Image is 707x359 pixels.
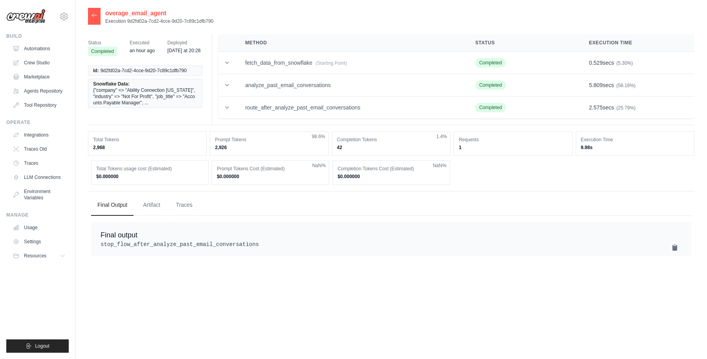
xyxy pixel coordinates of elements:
[215,137,323,143] dt: Prompt Tokens
[9,56,69,69] a: Crew Studio
[579,52,694,74] td: secs
[130,48,155,53] time: September 23, 2025 at 16:18 IST
[475,103,506,112] span: Completed
[93,144,201,151] dd: 2,968
[337,173,445,180] dd: $0.000000
[88,39,117,47] span: Status
[616,83,636,88] span: (58.18%)
[433,162,447,169] span: NaN%
[6,33,69,39] div: Build
[579,34,694,52] th: Execution Time
[236,34,466,52] th: Method
[101,231,137,239] span: Final output
[236,97,466,119] td: route_after_analyze_past_email_conversations
[337,137,445,143] dt: Completion Tokens
[9,157,69,169] a: Traces
[337,166,445,172] dt: Completion Tokens Cost (Estimated)
[6,119,69,126] div: Operate
[167,48,201,53] time: September 19, 2025 at 20:28 IST
[475,58,506,67] span: Completed
[167,39,201,47] span: Deployed
[475,80,506,90] span: Completed
[93,81,130,87] span: Snowflake Data:
[436,133,447,140] span: 1.4%
[589,60,603,66] span: 0.529
[581,137,689,143] dt: Execution Time
[101,67,187,74] span: 9d2fd02a-7cd2-4cce-9d20-7c89c1dfb790
[236,52,466,74] td: fetch_data_from_snowflake
[6,339,69,353] button: Logout
[581,144,689,151] dd: 9.98s
[91,195,134,216] button: Final Output
[9,171,69,184] a: LLM Connections
[337,144,445,151] dd: 42
[137,195,167,216] button: Artifact
[466,34,579,52] th: Status
[616,105,636,111] span: (25.79%)
[616,60,633,66] span: (5.30%)
[9,185,69,204] a: Environment Variables
[35,343,49,349] span: Logout
[93,87,197,106] span: {"company" => "Ability Connection [US_STATE]", "industry" => "Not For Profit", "job_title" => "Ac...
[6,212,69,218] div: Manage
[9,85,69,97] a: Agents Repository
[6,9,46,24] img: Logo
[9,129,69,141] a: Integrations
[217,166,324,172] dt: Prompt Tokens Cost (Estimated)
[9,250,69,262] button: Resources
[459,137,567,143] dt: Requests
[101,241,682,248] pre: stop_flow_after_analyze_past_email_conversations
[130,39,155,47] span: Executed
[96,166,203,172] dt: Total Tokens usage cost (Estimated)
[93,67,99,74] span: Id:
[217,173,324,180] dd: $0.000000
[312,162,326,169] span: NaN%
[315,60,347,66] span: (Starting Point)
[9,143,69,155] a: Traces Old
[170,195,199,216] button: Traces
[215,144,323,151] dd: 2,926
[9,71,69,83] a: Marketplace
[9,235,69,248] a: Settings
[24,253,46,259] span: Resources
[236,74,466,97] td: analyze_past_email_conversations
[9,221,69,234] a: Usage
[105,18,214,24] p: Execution 9d2fd02a-7cd2-4cce-9d20-7c89c1dfb790
[105,9,214,18] h2: overage_email_agent
[9,42,69,55] a: Automations
[589,82,603,88] span: 5.809
[312,133,325,140] span: 98.6%
[579,74,694,97] td: secs
[579,97,694,119] td: secs
[9,99,69,111] a: Tool Repository
[459,144,567,151] dd: 1
[93,137,201,143] dt: Total Tokens
[88,47,117,56] span: Completed
[96,173,203,180] dd: $0.000000
[589,104,603,111] span: 2.575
